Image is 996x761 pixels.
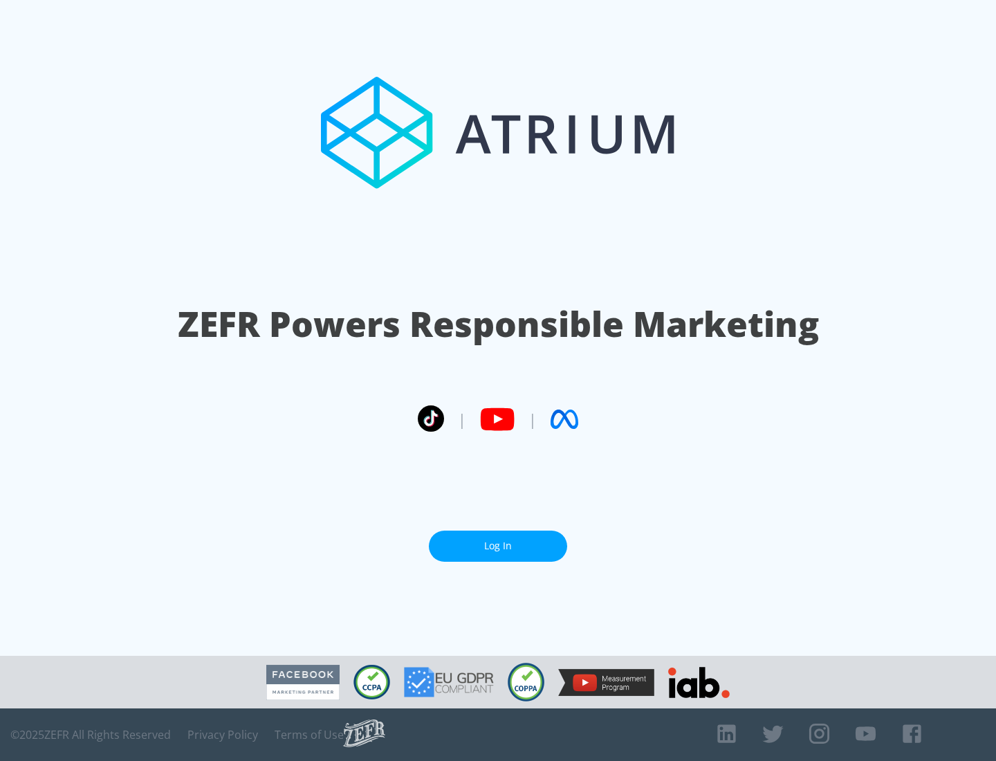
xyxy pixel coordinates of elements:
img: Facebook Marketing Partner [266,665,340,700]
img: YouTube Measurement Program [558,669,654,696]
img: COPPA Compliant [508,663,544,702]
img: GDPR Compliant [404,667,494,697]
a: Terms of Use [275,728,344,742]
span: | [458,409,466,430]
a: Privacy Policy [187,728,258,742]
h1: ZEFR Powers Responsible Marketing [178,300,819,348]
span: | [528,409,537,430]
a: Log In [429,531,567,562]
img: CCPA Compliant [353,665,390,699]
span: © 2025 ZEFR All Rights Reserved [10,728,171,742]
img: IAB [668,667,730,698]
